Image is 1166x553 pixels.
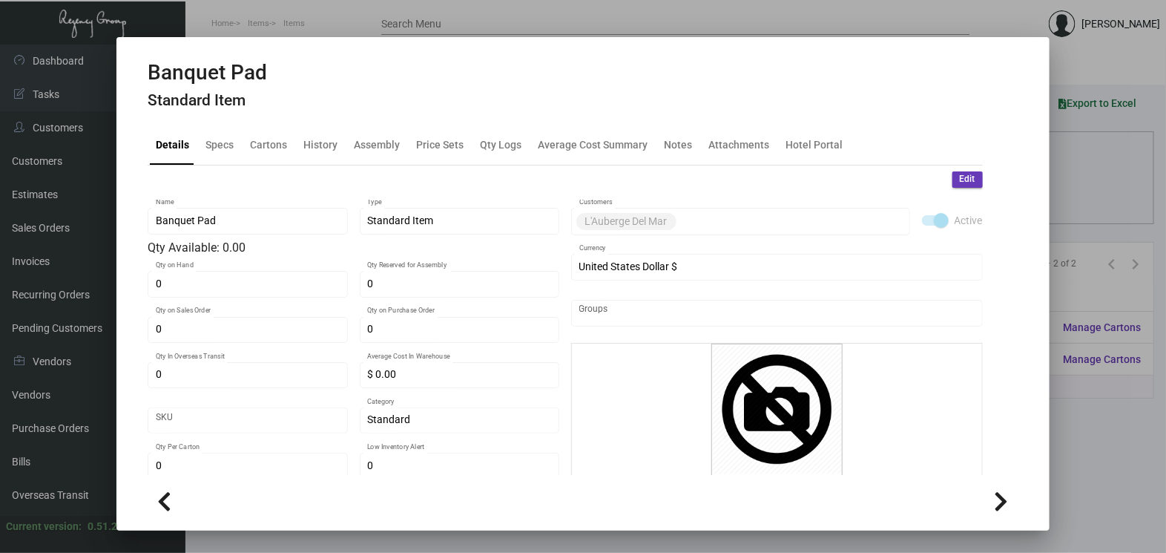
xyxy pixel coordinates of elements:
div: Details [156,137,189,152]
div: Hotel Portal [785,137,843,152]
div: Price Sets [416,137,464,152]
h4: Standard Item [148,91,267,110]
input: Add new.. [579,307,975,319]
div: Qty Logs [480,137,521,152]
div: Current version: [6,519,82,534]
div: Notes [664,137,692,152]
div: Specs [205,137,234,152]
mat-chip: L'Auberge Del Mar [576,213,676,230]
div: History [303,137,337,152]
button: Edit [952,171,983,188]
div: Attachments [708,137,769,152]
div: Average Cost Summary [538,137,648,152]
div: Qty Available: 0.00 [148,239,559,257]
span: Active [955,212,983,229]
div: 0.51.2 [88,519,117,534]
input: Add new.. [679,215,903,227]
div: Cartons [250,137,287,152]
div: Assembly [354,137,400,152]
h2: Banquet Pad [148,60,267,85]
span: Edit [960,173,975,186]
